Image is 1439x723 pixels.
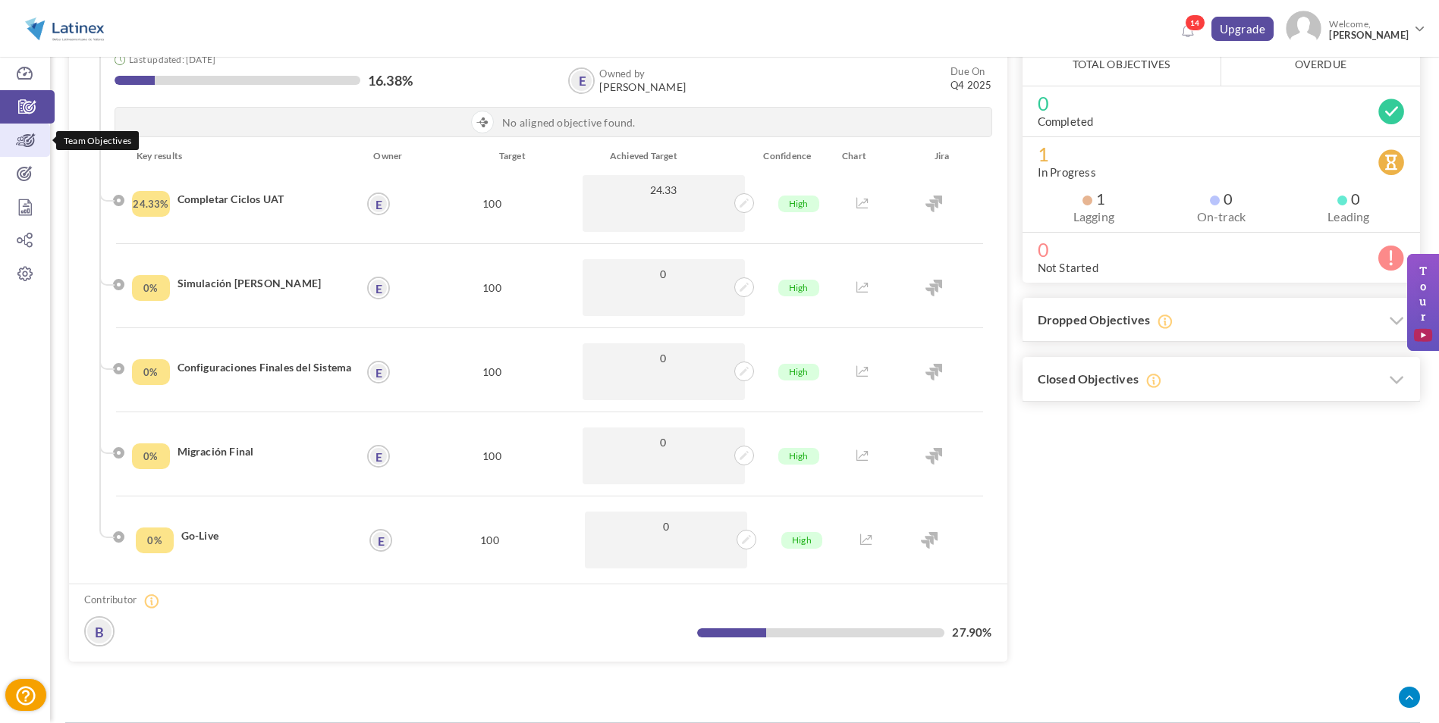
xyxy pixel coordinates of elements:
[921,532,938,549] img: Jira Integration
[84,592,1007,609] span: Contributor
[125,149,364,164] div: Key results
[368,73,413,88] label: 16.38%
[371,531,391,550] a: E
[1023,298,1420,343] h3: Dropped Objectives
[592,519,740,534] span: 0
[502,115,635,130] span: No aligned objective found.
[590,183,737,197] span: 24.33
[422,149,586,164] div: Target
[1280,5,1431,49] a: Photo Welcome,[PERSON_NAME]
[1337,191,1360,206] span: 0
[925,364,942,380] img: Jira Integration
[1165,209,1277,224] label: On-track
[752,149,834,164] div: Confidence
[406,427,577,484] div: 100
[1185,14,1205,31] span: 14
[1286,11,1321,46] img: Photo
[178,360,352,375] h4: Configuraciones Finales del Sistema
[1038,209,1150,224] label: Lagging
[925,280,942,296] img: Jira Integration
[1413,328,1433,342] img: Product Tour
[86,618,113,645] a: B
[781,532,822,549] span: High
[778,280,819,296] span: High
[925,448,942,465] img: Jira Integration
[369,278,388,298] a: E
[406,259,577,316] div: 100
[1038,260,1098,275] label: Not Started
[369,362,388,382] a: E
[950,65,985,77] small: Due On
[404,512,576,568] div: 100
[950,64,991,92] small: Q4 2025
[178,276,352,291] h4: Simulación [PERSON_NAME]
[178,444,352,459] h4: Migración Final
[132,443,170,469] div: Completed Percentage
[734,363,754,377] a: Update achivements
[587,149,752,164] div: Achieved Target
[734,447,754,461] a: Update achivements
[369,446,388,466] a: E
[1329,30,1409,41] span: [PERSON_NAME]
[369,194,388,214] a: E
[1211,17,1274,41] a: Upgrade
[734,279,754,293] a: Update achivements
[1023,357,1420,402] h3: Closed Objectives
[178,192,352,207] h4: Completar Ciclos UAT
[1413,263,1433,342] span: T o u r
[1321,11,1412,49] span: Welcome,
[1295,57,1346,72] label: OverDue
[132,275,170,301] div: Completed Percentage
[590,351,737,365] span: 0
[952,624,991,640] label: 27.90%
[732,531,752,545] a: Update achivements
[590,435,737,449] span: 0
[734,195,754,208] a: Update achivements
[778,196,819,212] span: High
[1210,191,1233,206] span: 0
[129,54,215,65] small: Last updated: [DATE]
[1038,164,1096,180] label: In Progress
[834,149,900,164] div: Chart
[1293,209,1405,224] label: Leading
[1038,95,1405,111] span: 0
[132,359,170,385] div: Completed Percentage
[406,175,577,232] div: 100
[56,131,139,150] div: Team Objectives
[1038,146,1405,161] span: 1
[778,364,819,380] span: High
[17,10,112,48] img: Logo
[1082,191,1105,206] span: 1
[599,67,645,80] b: Owned by
[1176,20,1200,44] a: Notifications
[1038,242,1405,257] span: 0
[925,196,942,212] img: Jira Integration
[181,528,350,543] h4: Go-Live
[590,267,737,281] span: 0
[900,149,983,164] div: Jira
[132,191,170,217] div: Completed Percentage
[406,343,577,400] div: 100
[599,81,686,93] span: [PERSON_NAME]
[778,448,819,465] span: High
[1073,57,1170,72] label: Total Objectives
[570,69,593,92] a: E
[136,527,174,553] div: Completed Percentage
[1038,114,1094,129] label: Completed
[364,149,422,164] div: Owner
